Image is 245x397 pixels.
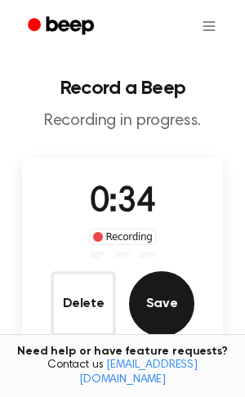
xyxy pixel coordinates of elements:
[129,271,194,337] button: Save Audio Record
[10,359,235,387] span: Contact us
[89,229,157,245] div: Recording
[90,185,155,220] span: 0:34
[13,111,232,132] p: Recording in progress.
[51,271,116,337] button: Delete Audio Record
[13,78,232,98] h1: Record a Beep
[189,7,229,46] button: Open menu
[79,359,198,386] a: [EMAIL_ADDRESS][DOMAIN_NAME]
[16,11,109,42] a: Beep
